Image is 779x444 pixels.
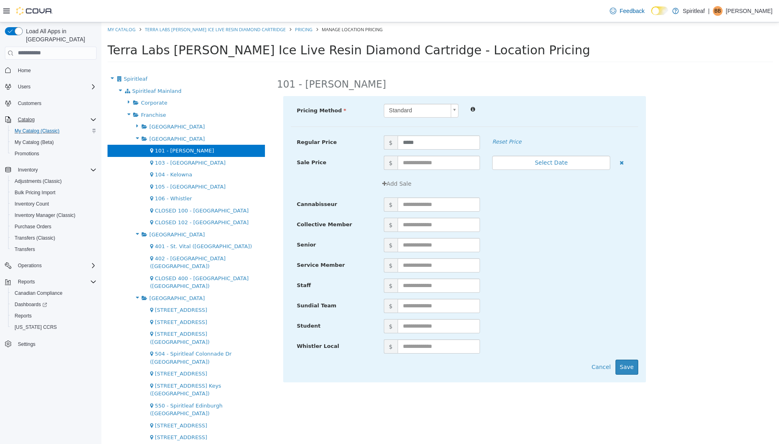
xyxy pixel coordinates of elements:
button: Promotions [8,148,100,159]
button: Adjustments (Classic) [8,176,100,187]
span: Home [18,67,31,74]
span: Collective Member [196,199,251,205]
a: Inventory Manager (Classic) [11,210,79,220]
span: Users [18,84,30,90]
span: 402 - [GEOGRAPHIC_DATA] ([GEOGRAPHIC_DATA]) [49,233,124,247]
a: Canadian Compliance [11,288,66,298]
span: Settings [15,339,97,349]
span: Customers [18,100,41,107]
span: Inventory Manager (Classic) [11,210,97,220]
span: Transfers [11,245,97,254]
span: Inventory Manager (Classic) [15,212,75,219]
span: My Catalog (Beta) [11,137,97,147]
button: Customers [2,97,100,109]
span: 101 - [PERSON_NAME] [54,125,113,131]
span: Purchase Orders [11,222,97,232]
span: $ [282,277,296,291]
span: Inventory Count [11,199,97,209]
button: Canadian Compliance [8,287,100,299]
span: Reports [18,279,35,285]
span: $ [282,317,296,331]
span: 504 - Spiritleaf Colonnade Dr ([GEOGRAPHIC_DATA]) [49,328,130,343]
span: Catalog [18,116,34,123]
button: Users [15,82,34,92]
span: Service Member [196,240,243,246]
a: Promotions [11,149,43,159]
span: Reports [15,277,97,287]
span: Spiritleaf [22,54,46,60]
span: 104 - Kelowna [54,149,91,155]
span: $ [282,175,296,189]
button: Reports [15,277,38,287]
button: Inventory Manager (Classic) [8,210,100,221]
span: [US_STATE] CCRS [15,324,57,330]
button: Transfers (Classic) [8,232,100,244]
span: CLOSED 400 - [GEOGRAPHIC_DATA] ([GEOGRAPHIC_DATA]) [49,253,147,267]
span: Transfers (Classic) [11,233,97,243]
button: Reports [2,276,100,287]
a: Adjustments (Classic) [11,176,65,186]
span: Canadian Compliance [15,290,62,296]
button: [US_STATE] CCRS [8,322,100,333]
span: [STREET_ADDRESS] [54,412,106,418]
button: Home [2,64,100,76]
span: Pricing Method [196,85,245,91]
span: [STREET_ADDRESS] ([GEOGRAPHIC_DATA]) [49,309,108,323]
span: Promotions [11,149,97,159]
span: Spiritleaf Mainland [31,66,80,72]
span: [STREET_ADDRESS] [54,297,106,303]
span: Purchase Orders [15,223,52,230]
button: Inventory [15,165,41,175]
span: Customers [15,98,97,108]
button: Bulk Pricing Import [8,187,100,198]
span: Franchise [39,90,65,96]
span: Catalog [15,115,97,124]
span: Terra Labs [PERSON_NAME] Ice Live Resin Diamond Cartridge - Location Pricing [6,21,488,35]
a: Dashboards [8,299,100,310]
h2: 101 - [PERSON_NAME] [176,56,285,69]
span: Corporate [39,77,66,84]
span: [STREET_ADDRESS] [54,400,106,406]
button: Catalog [2,114,100,125]
span: Inventory [15,165,97,175]
a: Dashboards [11,300,50,309]
span: [STREET_ADDRESS] Keys ([GEOGRAPHIC_DATA]) [49,360,120,375]
span: [GEOGRAPHIC_DATA] [48,114,103,120]
span: 106 - Whistler [54,173,90,179]
span: 105 - [GEOGRAPHIC_DATA] [54,161,124,167]
span: Sale Price [196,137,225,143]
span: My Catalog (Classic) [11,126,97,136]
a: Bulk Pricing Import [11,188,59,197]
span: Feedback [620,7,644,15]
span: CLOSED 100 - [GEOGRAPHIC_DATA] [54,185,147,191]
span: My Catalog (Classic) [15,128,60,134]
button: Purchase Orders [8,221,100,232]
span: My Catalog (Beta) [15,139,54,146]
span: Whistler Local [196,321,238,327]
span: $ [282,113,296,127]
button: My Catalog (Beta) [8,137,100,148]
span: [GEOGRAPHIC_DATA] [48,101,103,107]
a: Customers [15,99,45,108]
span: Load All Apps in [GEOGRAPHIC_DATA] [23,27,97,43]
span: Student [196,300,219,307]
span: 103 - [GEOGRAPHIC_DATA] [54,137,124,144]
span: Bulk Pricing Import [11,188,97,197]
span: Cannabisseur [196,179,236,185]
a: Reports [11,311,35,321]
span: [GEOGRAPHIC_DATA] [48,209,103,215]
span: BB [714,6,721,16]
a: [US_STATE] CCRS [11,322,60,332]
span: $ [282,297,296,311]
a: Inventory Count [11,199,52,209]
button: Catalog [15,115,38,124]
p: [PERSON_NAME] [726,6,773,16]
a: Terra Labs [PERSON_NAME] Ice Live Resin Diamond Cartridge [43,4,184,10]
a: My Catalog (Classic) [11,126,63,136]
a: Transfers [11,245,38,254]
button: Reports [8,310,100,322]
span: Canadian Compliance [11,288,97,298]
span: [STREET_ADDRESS] [54,285,106,291]
span: Regular Price [196,117,235,123]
